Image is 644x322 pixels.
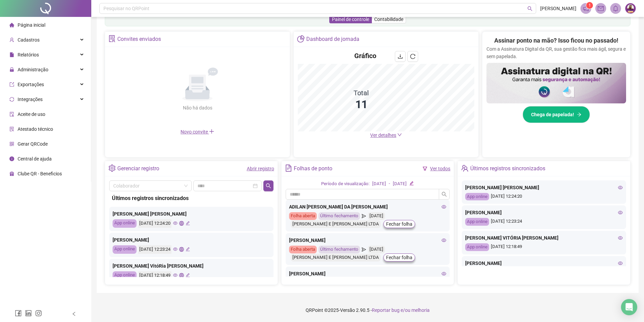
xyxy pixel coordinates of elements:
[410,54,415,59] span: reload
[598,5,604,11] span: mail
[9,141,14,146] span: qrcode
[583,5,589,11] span: notification
[18,67,48,72] span: Administração
[18,52,39,57] span: Relatórios
[25,310,32,317] span: linkedin
[442,204,446,209] span: eye
[354,51,376,60] h4: Gráfico
[621,299,637,315] div: Open Intercom Messenger
[186,221,190,225] span: edit
[138,271,171,280] div: [DATE] 12:18:49
[179,221,184,225] span: global
[72,312,76,316] span: left
[289,212,317,220] div: Folha aberta
[306,33,359,45] div: Dashboard de jornada
[618,185,623,190] span: eye
[465,193,623,201] div: [DATE] 12:24:20
[18,156,52,162] span: Central de ajuda
[9,97,14,101] span: sync
[289,237,447,244] div: [PERSON_NAME]
[18,112,45,117] span: Aceite de uso
[247,166,274,171] a: Abrir registro
[465,243,489,251] div: App online
[423,166,427,171] span: filter
[18,97,43,102] span: Integrações
[9,156,14,161] span: info-circle
[9,171,14,176] span: gift
[179,273,184,277] span: global
[577,112,581,117] span: arrow-right
[486,63,626,103] img: banner%2F02c71560-61a6-44d4-94b9-c8ab97240462.png
[374,17,403,22] span: Contabilidade
[113,210,270,218] div: [PERSON_NAME] [PERSON_NAME]
[186,273,190,277] span: edit
[173,221,177,225] span: eye
[9,67,14,72] span: lock
[494,36,618,45] h2: Assinar ponto na mão? Isso ficou no passado!
[138,245,171,254] div: [DATE] 12:23:24
[368,212,385,220] div: [DATE]
[113,219,137,228] div: App online
[117,33,161,45] div: Convites enviados
[266,183,271,189] span: search
[332,17,369,22] span: Painel de controle
[470,163,545,174] div: Últimos registros sincronizados
[289,203,447,210] div: ADILAN [PERSON_NAME] DA [PERSON_NAME]
[9,82,14,86] span: export
[9,126,14,131] span: solution
[18,171,62,176] span: Clube QR - Beneficios
[383,220,415,228] button: Fechar folha
[465,218,489,226] div: App online
[15,310,22,317] span: facebook
[318,246,360,253] div: Último fechamento
[362,246,366,253] span: send
[618,261,623,266] span: eye
[138,219,171,228] div: [DATE] 12:24:20
[285,165,292,172] span: file-text
[9,22,14,27] span: home
[398,54,403,59] span: download
[18,141,48,147] span: Gerar QRCode
[297,35,304,42] span: pie-chart
[618,210,623,215] span: eye
[386,254,412,261] span: Fechar folha
[465,259,623,267] div: [PERSON_NAME]
[442,271,446,276] span: eye
[35,310,42,317] span: instagram
[370,132,396,138] span: Ver detalhes
[618,236,623,240] span: eye
[386,220,412,228] span: Fechar folha
[9,112,14,116] span: audit
[181,129,214,134] span: Novo convite
[370,132,402,138] a: Ver detalhes down
[294,163,332,174] div: Folhas de ponto
[166,104,229,112] div: Não há dados
[393,180,407,188] div: [DATE]
[113,262,270,270] div: [PERSON_NAME] VitóRia [PERSON_NAME]
[173,273,177,277] span: eye
[409,181,414,185] span: edit
[486,45,626,60] p: Com a Assinatura Digital da QR, sua gestão fica mais ágil, segura e sem papelada.
[91,298,644,322] footer: QRPoint © 2025 - 2.90.5 -
[465,234,623,242] div: [PERSON_NAME] VITÓRIA [PERSON_NAME]
[113,236,270,244] div: [PERSON_NAME]
[321,180,369,188] div: Período de visualização:
[523,106,590,123] button: Chega de papelada!
[613,5,619,11] span: bell
[586,2,593,9] sup: 1
[289,246,317,253] div: Folha aberta
[465,209,623,216] div: [PERSON_NAME]
[589,3,591,8] span: 1
[209,129,214,134] span: plus
[465,218,623,226] div: [DATE] 12:23:24
[117,163,159,174] div: Gerenciar registro
[362,212,366,220] span: send
[527,6,532,11] span: search
[368,246,385,253] div: [DATE]
[291,220,381,228] div: [PERSON_NAME] E [PERSON_NAME] LTDA
[9,37,14,42] span: user-add
[18,126,53,132] span: Atestado técnico
[179,247,184,251] span: global
[291,254,381,262] div: [PERSON_NAME] E [PERSON_NAME] LTDA
[113,245,137,254] div: App online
